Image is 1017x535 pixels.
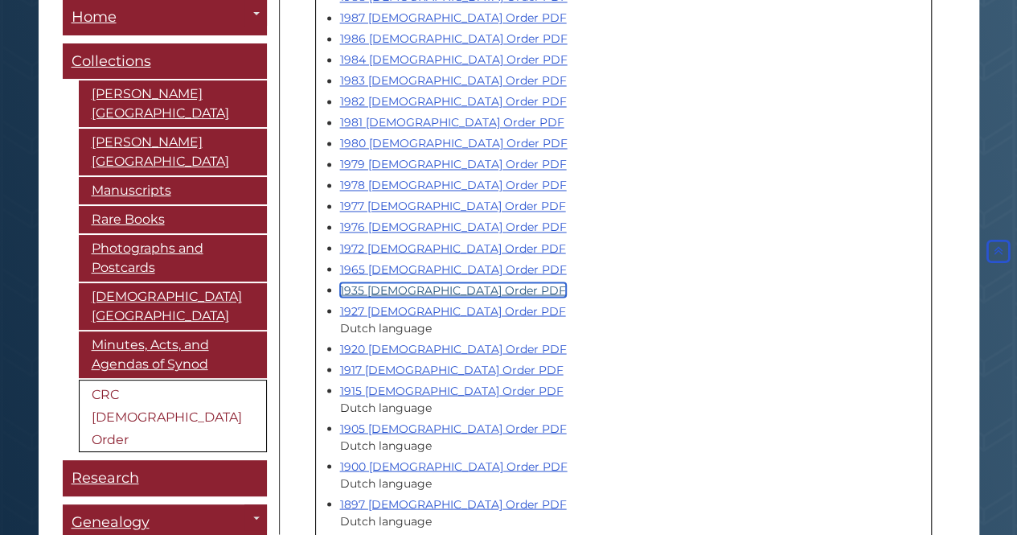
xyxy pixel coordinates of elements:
[79,381,267,453] a: CRC [DEMOGRAPHIC_DATA] Order
[340,421,567,435] a: 1905 [DEMOGRAPHIC_DATA] Order PDF
[340,341,567,356] a: 1920 [DEMOGRAPHIC_DATA] Order PDF
[340,157,567,171] a: 1979 [DEMOGRAPHIC_DATA] Order PDF
[340,362,564,377] a: 1917 [DEMOGRAPHIC_DATA] Order PDF
[72,514,150,532] span: Genealogy
[340,178,567,192] a: 1978 [DEMOGRAPHIC_DATA] Order PDF
[340,10,567,25] a: 1987 [DEMOGRAPHIC_DATA] Order PDF
[72,53,151,71] span: Collections
[340,199,566,213] a: 1977 [DEMOGRAPHIC_DATA] Order PDF
[340,496,567,511] a: 1897 [DEMOGRAPHIC_DATA] Order PDF
[79,284,267,331] a: [DEMOGRAPHIC_DATA][GEOGRAPHIC_DATA]
[72,9,117,27] span: Home
[340,241,566,255] a: 1972 [DEMOGRAPHIC_DATA] Order PDF
[340,261,567,276] a: 1965 [DEMOGRAPHIC_DATA] Order PDF
[340,383,564,397] a: 1915 [DEMOGRAPHIC_DATA] Order PDF
[63,44,267,80] a: Collections
[340,73,567,88] a: 1983 [DEMOGRAPHIC_DATA] Order PDF
[340,282,566,297] a: 1935 [DEMOGRAPHIC_DATA] Order PDF
[79,130,267,176] a: [PERSON_NAME][GEOGRAPHIC_DATA]
[63,461,267,497] a: Research
[340,52,568,67] a: 1984 [DEMOGRAPHIC_DATA] Order PDF
[340,220,567,234] a: 1976 [DEMOGRAPHIC_DATA] Order PDF
[340,136,568,150] a: 1980 [DEMOGRAPHIC_DATA] Order PDF
[340,512,923,529] div: Dutch language
[340,31,568,46] a: 1986 [DEMOGRAPHIC_DATA] Order PDF
[79,178,267,205] a: Manuscripts
[79,236,267,282] a: Photographs and Postcards
[340,115,564,130] a: 1981 [DEMOGRAPHIC_DATA] Order PDF
[340,475,923,492] div: Dutch language
[340,459,568,473] a: 1900 [DEMOGRAPHIC_DATA] Order PDF
[340,437,923,454] div: Dutch language
[79,81,267,128] a: [PERSON_NAME][GEOGRAPHIC_DATA]
[340,399,923,416] div: Dutch language
[79,207,267,234] a: Rare Books
[79,332,267,379] a: Minutes, Acts, and Agendas of Synod
[340,303,566,318] a: 1927 [DEMOGRAPHIC_DATA] Order PDF
[983,245,1013,259] a: Back to Top
[340,94,567,109] a: 1982 [DEMOGRAPHIC_DATA] Order PDF
[340,319,923,336] div: Dutch language
[72,470,139,488] span: Research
